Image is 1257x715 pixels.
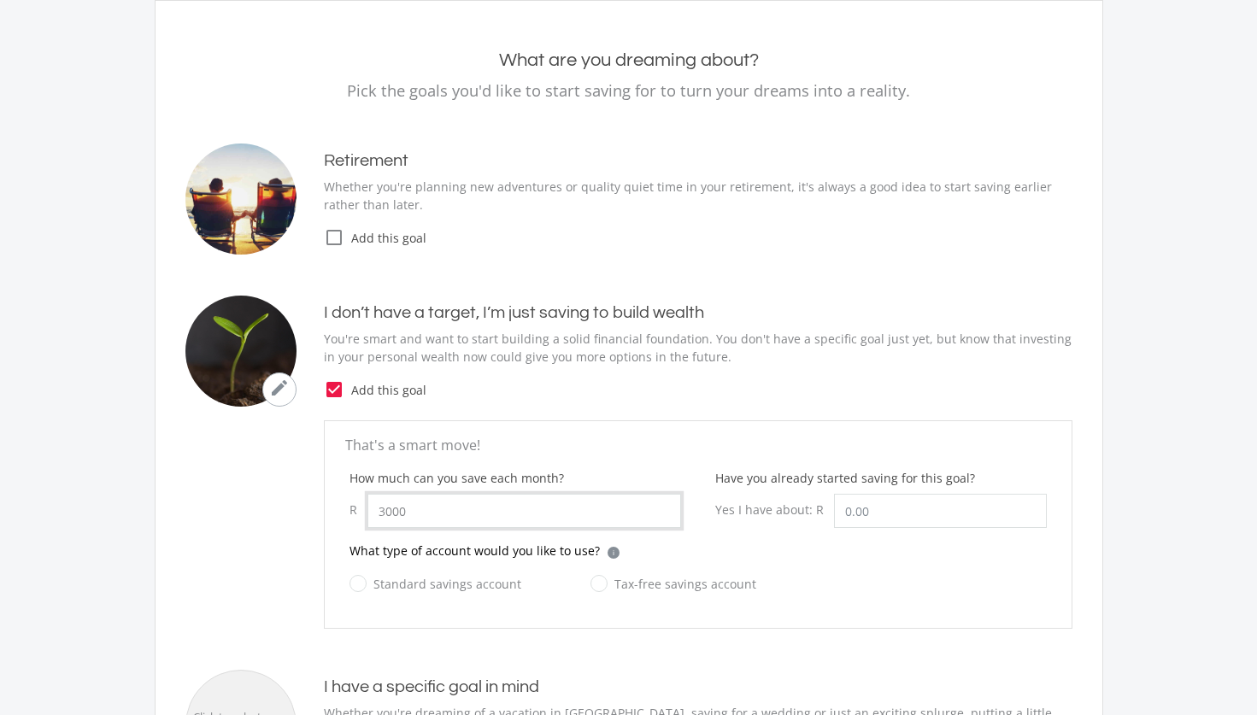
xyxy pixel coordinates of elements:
[349,542,600,560] p: What type of account would you like to use?
[324,330,1072,366] p: You're smart and want to start building a solid financial foundation. You don't have a specific g...
[324,379,344,400] i: check_box
[590,573,756,595] label: Tax-free savings account
[324,150,1072,171] h4: Retirement
[345,435,1051,455] p: That's a smart move!
[367,494,681,528] input: 0.00
[269,378,290,398] i: mode_edit
[349,573,521,595] label: Standard savings account
[344,381,1072,399] span: Add this goal
[262,372,297,407] button: mode_edit
[324,178,1072,214] p: Whether you're planning new adventures or quality quiet time in your retirement, it's always a go...
[185,50,1072,72] h2: What are you dreaming about?
[608,547,620,559] div: i
[349,469,564,487] label: How much can you save each month?
[324,227,344,248] i: check_box_outline_blank
[324,677,1072,697] h4: I have a specific goal in mind
[834,494,1047,528] input: 0.00
[344,229,1072,247] span: Add this goal
[185,79,1072,103] p: Pick the goals you'd like to start saving for to turn your dreams into a reality.
[349,494,367,525] div: R
[715,494,834,525] div: Yes I have about: R
[715,469,975,487] label: Have you already started saving for this goal?
[324,302,1072,323] h4: I don’t have a target, I’m just saving to build wealth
